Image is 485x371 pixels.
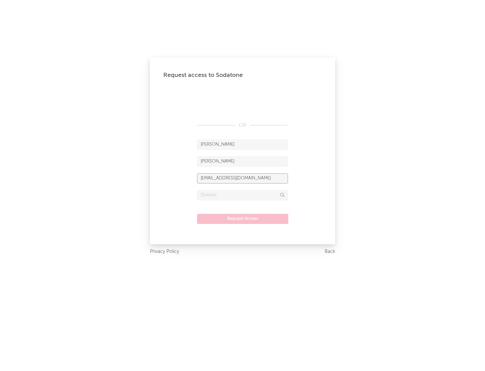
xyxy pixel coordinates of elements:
[197,214,288,224] button: Request Access
[325,248,335,256] a: Back
[163,71,322,79] div: Request access to Sodatone
[197,121,288,130] div: OR
[197,156,288,167] input: Last Name
[197,190,288,200] input: Division
[150,248,179,256] a: Privacy Policy
[197,173,288,183] input: Email
[197,140,288,150] input: First Name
